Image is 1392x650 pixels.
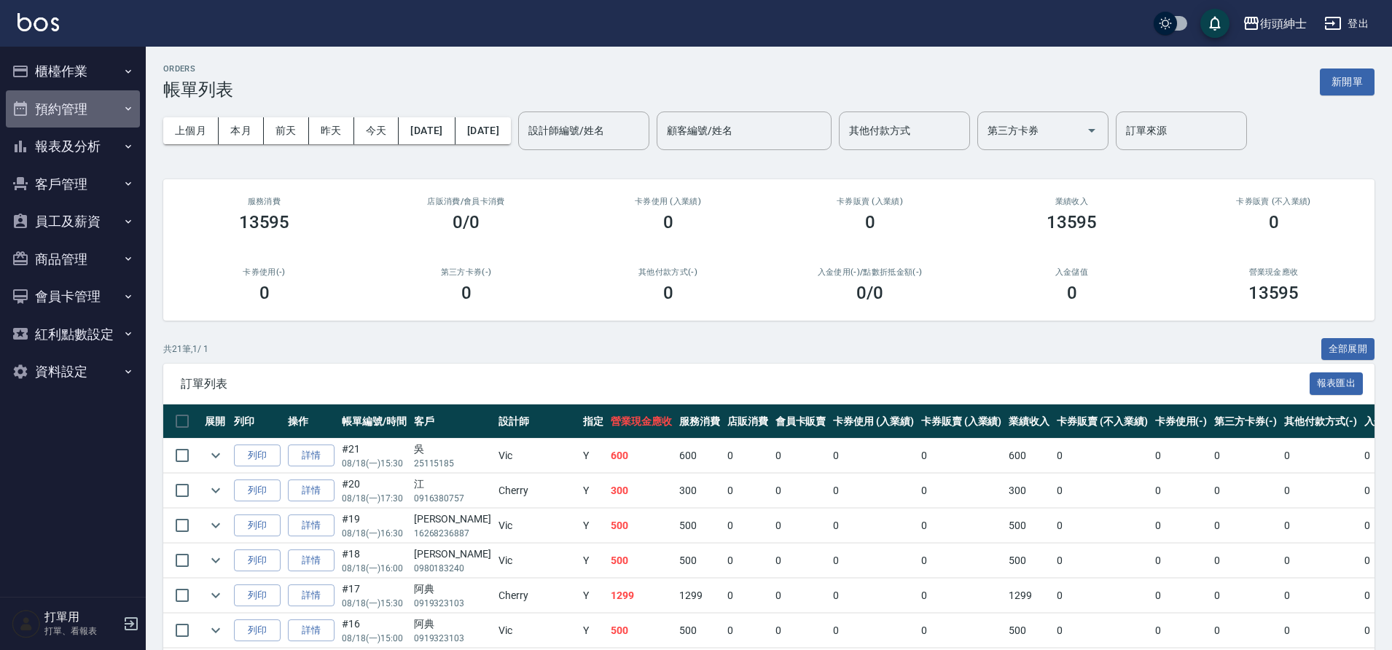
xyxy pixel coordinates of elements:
td: #16 [338,614,410,648]
button: 會員卡管理 [6,278,140,316]
td: Vic [495,544,579,578]
h5: 打單用 [44,610,119,624]
button: 列印 [234,514,281,537]
a: 詳情 [288,514,335,537]
td: 300 [676,474,724,508]
th: 帳單編號/時間 [338,404,410,439]
button: [DATE] [455,117,511,144]
td: 0 [724,544,772,578]
td: 0 [1211,474,1280,508]
p: 08/18 (一) 15:30 [342,457,407,470]
p: 共 21 筆, 1 / 1 [163,342,208,356]
p: 16268236887 [414,527,491,540]
td: 0 [772,439,830,473]
p: 25115185 [414,457,491,470]
td: 0 [918,439,1006,473]
a: 詳情 [288,619,335,642]
td: 0 [1151,544,1211,578]
td: 0 [829,544,918,578]
p: 打單、看報表 [44,624,119,638]
td: #18 [338,544,410,578]
th: 其他付款方式(-) [1280,404,1361,439]
td: 0 [1053,474,1151,508]
td: Vic [495,509,579,543]
h2: 其他付款方式(-) [584,267,751,277]
td: 0 [1280,474,1361,508]
a: 詳情 [288,445,335,467]
th: 列印 [230,404,284,439]
td: 300 [607,474,676,508]
td: Y [579,614,607,648]
h3: 0 [1067,283,1077,303]
td: #17 [338,579,410,613]
h3: 0 /0 [856,283,883,303]
h2: ORDERS [163,64,233,74]
button: 客戶管理 [6,165,140,203]
th: 操作 [284,404,338,439]
td: 0 [1211,439,1280,473]
button: [DATE] [399,117,455,144]
button: expand row [205,549,227,571]
p: 0919323103 [414,597,491,610]
th: 營業現金應收 [607,404,676,439]
th: 卡券販賣 (不入業績) [1053,404,1151,439]
p: 0980183240 [414,562,491,575]
button: 前天 [264,117,309,144]
h2: 卡券販賣 (不入業績) [1190,197,1357,206]
td: 0 [724,439,772,473]
button: 報表及分析 [6,128,140,165]
td: 0 [829,509,918,543]
h3: 13595 [239,212,290,232]
h3: 0 [663,283,673,303]
td: 300 [1005,474,1053,508]
h3: 13595 [1047,212,1098,232]
h2: 卡券販賣 (入業績) [786,197,953,206]
p: 08/18 (一) 16:00 [342,562,407,575]
td: 0 [1211,579,1280,613]
button: 登出 [1318,10,1375,37]
th: 指定 [579,404,607,439]
button: 列印 [234,445,281,467]
button: 商品管理 [6,240,140,278]
th: 客戶 [410,404,495,439]
h3: 0 [1269,212,1279,232]
button: 資料設定 [6,353,140,391]
td: 0 [1053,579,1151,613]
a: 詳情 [288,479,335,502]
h2: 業績收入 [988,197,1155,206]
td: 0 [918,579,1006,613]
th: 展開 [201,404,230,439]
td: 0 [724,509,772,543]
button: expand row [205,479,227,501]
td: Y [579,474,607,508]
img: Logo [17,13,59,31]
button: 本月 [219,117,264,144]
h2: 入金儲值 [988,267,1155,277]
button: 列印 [234,479,281,502]
td: 0 [772,474,830,508]
td: 0 [724,614,772,648]
button: expand row [205,514,227,536]
h3: 帳單列表 [163,79,233,100]
h3: 0/0 [453,212,480,232]
td: 500 [676,544,724,578]
h2: 第三方卡券(-) [383,267,550,277]
td: 0 [918,614,1006,648]
img: Person [12,609,41,638]
button: expand row [205,584,227,606]
h2: 卡券使用(-) [181,267,348,277]
td: 500 [1005,544,1053,578]
div: 吳 [414,442,491,457]
button: 全部展開 [1321,338,1375,361]
div: 街頭紳士 [1260,15,1307,33]
button: 新開單 [1320,68,1375,95]
td: 1299 [607,579,676,613]
td: 0 [1280,614,1361,648]
button: save [1200,9,1229,38]
h3: 0 [663,212,673,232]
td: Vic [495,439,579,473]
button: 櫃檯作業 [6,52,140,90]
td: 0 [1151,439,1211,473]
td: 0 [724,474,772,508]
h2: 入金使用(-) /點數折抵金額(-) [786,267,953,277]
